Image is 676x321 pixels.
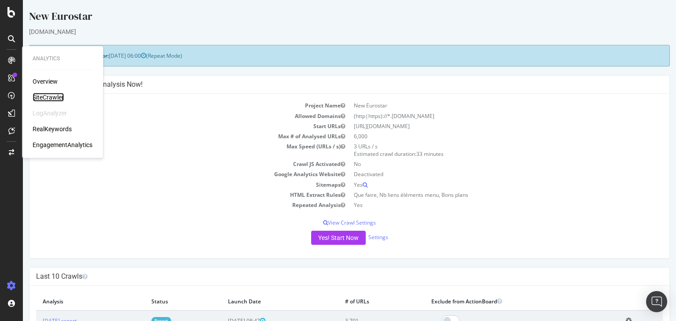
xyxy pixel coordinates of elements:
td: No [327,159,640,169]
th: Analysis [13,292,122,310]
th: Launch Date [198,292,316,310]
a: SiteCrawler [33,93,64,102]
a: Overview [33,77,58,86]
td: Sitemaps [13,180,327,190]
div: [DOMAIN_NAME] [6,27,647,36]
td: [URL][DOMAIN_NAME] [327,121,640,131]
p: View Crawl Settings [13,219,640,226]
td: Yes [327,200,640,210]
button: Yes! Start Now [288,231,343,245]
span: [DATE] 06:00 [86,52,123,59]
td: Deactivated [327,169,640,179]
td: Allowed Domains [13,111,327,121]
div: LogAnalyzer [33,109,67,118]
th: # of URLs [316,292,402,310]
td: Crawl JS Activated [13,159,327,169]
td: Start URLs [13,121,327,131]
th: Exclude from ActionBoard [402,292,596,310]
div: (Repeat Mode) [6,45,647,66]
td: HTML Extract Rules [13,190,327,200]
td: (http|https)://*.[DOMAIN_NAME] [327,111,640,121]
td: Que faire, Nb liens éléments menu, Bons plans [327,190,640,200]
a: EngagementAnalytics [33,140,92,149]
td: Google Analytics Website [13,169,327,179]
h4: Configure your New Analysis Now! [13,80,640,89]
div: Analytics [33,55,92,63]
a: Settings [345,233,365,241]
td: 3 URLs / s Estimated crawl duration: [327,141,640,159]
strong: Next Launch Scheduled for: [13,52,86,59]
td: Repeated Analysis [13,200,327,210]
div: Open Intercom Messenger [646,291,667,312]
td: 6,000 [327,131,640,141]
div: New Eurostar [6,9,647,27]
span: 33 minutes [393,150,421,158]
td: Max # of Analysed URLs [13,131,327,141]
td: Yes [327,180,640,190]
h4: Last 10 Crawls [13,272,640,281]
a: RealKeywords [33,125,72,133]
td: New Eurostar [327,100,640,111]
td: Max Speed (URLs / s) [13,141,327,159]
td: Project Name [13,100,327,111]
th: Status [122,292,198,310]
